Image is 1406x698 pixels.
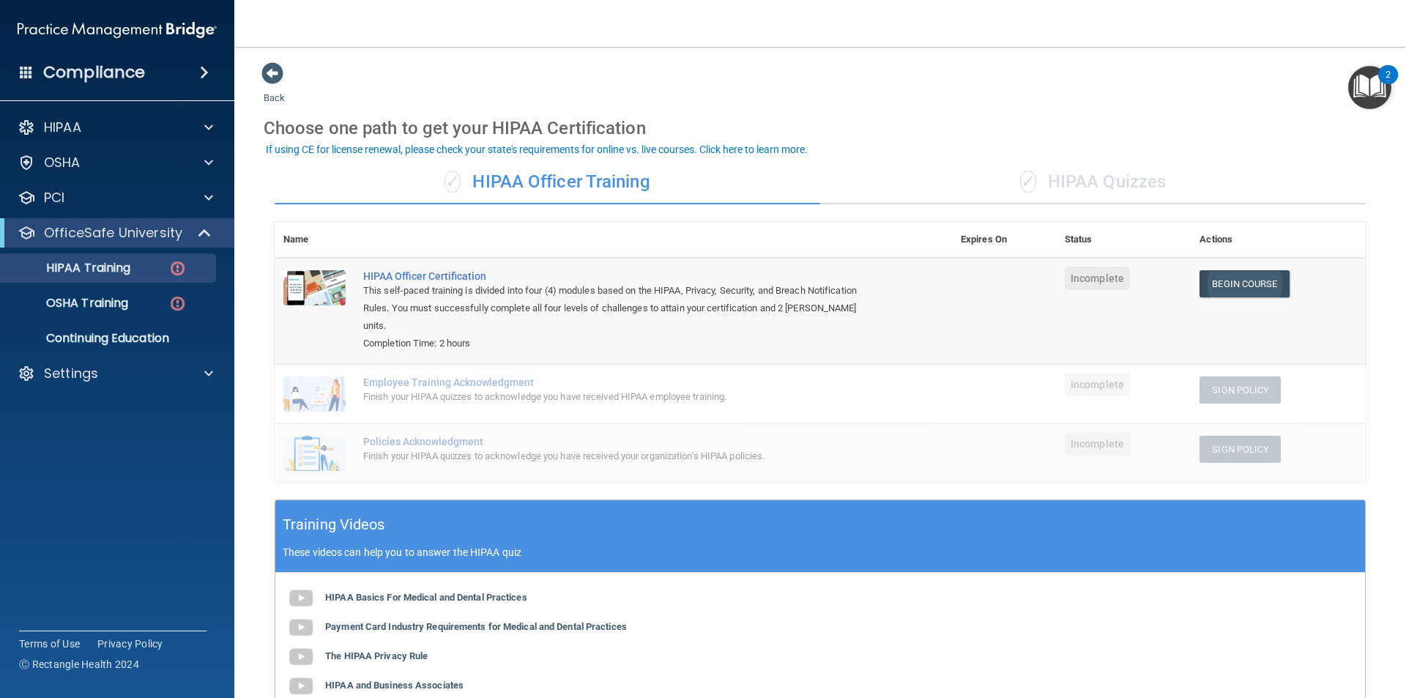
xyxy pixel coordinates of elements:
b: HIPAA and Business Associates [325,680,464,691]
div: Finish your HIPAA quizzes to acknowledge you have received HIPAA employee training. [363,388,879,406]
div: Finish your HIPAA quizzes to acknowledge you have received your organization’s HIPAA policies. [363,448,879,465]
div: Choose one path to get your HIPAA Certification [264,107,1377,149]
p: OSHA Training [10,296,128,311]
a: Terms of Use [19,636,80,651]
th: Name [275,222,354,258]
div: Employee Training Acknowledgment [363,376,879,388]
p: Settings [44,365,98,382]
div: This self-paced training is divided into four (4) modules based on the HIPAA, Privacy, Security, ... [363,282,879,335]
a: Privacy Policy [97,636,163,651]
p: Continuing Education [10,331,209,346]
a: Settings [18,365,213,382]
div: 2 [1385,75,1391,94]
th: Status [1056,222,1191,258]
img: gray_youtube_icon.38fcd6cc.png [286,613,316,642]
th: Expires On [952,222,1056,258]
img: PMB logo [18,15,217,45]
a: OfficeSafe University [18,224,212,242]
p: PCI [44,189,64,207]
span: Ⓒ Rectangle Health 2024 [19,657,139,672]
a: Begin Course [1199,270,1289,297]
p: OSHA [44,154,81,171]
div: If using CE for license renewal, please check your state's requirements for online vs. live cours... [266,144,808,155]
div: HIPAA Officer Training [275,160,820,204]
div: HIPAA Quizzes [820,160,1366,204]
p: HIPAA Training [10,261,130,275]
a: PCI [18,189,213,207]
img: gray_youtube_icon.38fcd6cc.png [286,584,316,613]
p: OfficeSafe University [44,224,182,242]
h4: Compliance [43,62,145,83]
button: Sign Policy [1199,436,1281,463]
button: If using CE for license renewal, please check your state's requirements for online vs. live cours... [264,142,810,157]
span: Incomplete [1065,432,1130,456]
span: Incomplete [1065,373,1130,396]
img: danger-circle.6113f641.png [168,294,187,313]
b: The HIPAA Privacy Rule [325,650,428,661]
a: HIPAA Officer Certification [363,270,879,282]
img: gray_youtube_icon.38fcd6cc.png [286,642,316,672]
div: Policies Acknowledgment [363,436,879,448]
button: Open Resource Center, 2 new notifications [1348,66,1391,109]
h5: Training Videos [283,512,385,538]
b: Payment Card Industry Requirements for Medical and Dental Practices [325,621,627,632]
span: ✓ [445,171,461,193]
img: danger-circle.6113f641.png [168,259,187,278]
th: Actions [1191,222,1366,258]
button: Sign Policy [1199,376,1281,404]
a: Back [264,75,285,103]
span: Incomplete [1065,267,1130,290]
div: Completion Time: 2 hours [363,335,879,352]
p: HIPAA [44,119,81,136]
b: HIPAA Basics For Medical and Dental Practices [325,592,527,603]
p: These videos can help you to answer the HIPAA quiz [283,546,1358,558]
a: OSHA [18,154,213,171]
a: HIPAA [18,119,213,136]
span: ✓ [1020,171,1036,193]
